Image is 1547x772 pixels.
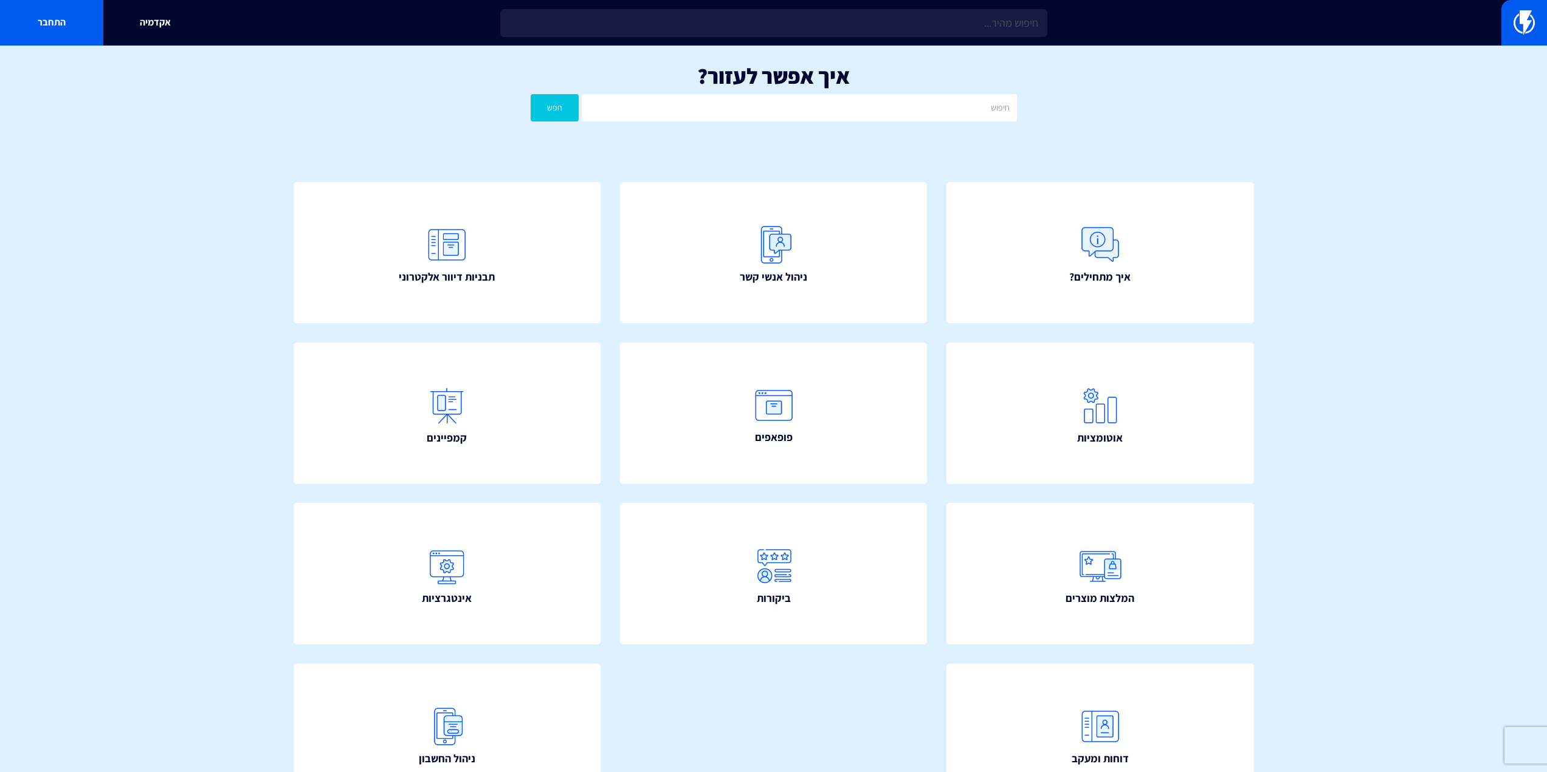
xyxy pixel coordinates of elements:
a: איך מתחילים? [946,182,1254,324]
span: ניהול החשבון [419,751,475,767]
span: איך מתחילים? [1069,269,1131,285]
button: חפש [531,94,579,121]
span: אינטגרציות [422,590,472,606]
span: ניהול אנשי קשר [740,269,807,285]
input: חיפוש מהיר... [500,9,1047,37]
a: ניהול אנשי קשר [620,182,928,324]
a: המלצות מוצרים [946,503,1254,644]
input: חיפוש [582,94,1016,121]
span: אוטומציות [1077,430,1123,446]
span: המלצות מוצרים [1066,590,1134,606]
a: תבניות דיוור אלקטרוני [294,182,601,324]
a: ביקורות [620,503,928,644]
a: אינטגרציות [294,503,601,644]
span: דוחות ומעקב [1072,751,1129,767]
h1: איך אפשר לעזור? [18,64,1529,88]
span: ביקורות [757,590,791,606]
span: פופאפים [755,429,793,445]
span: תבניות דיוור אלקטרוני [399,269,495,285]
a: אוטומציות [946,343,1254,484]
a: פופאפים [620,343,928,484]
a: קמפיינים [294,343,601,484]
span: קמפיינים [427,430,467,446]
